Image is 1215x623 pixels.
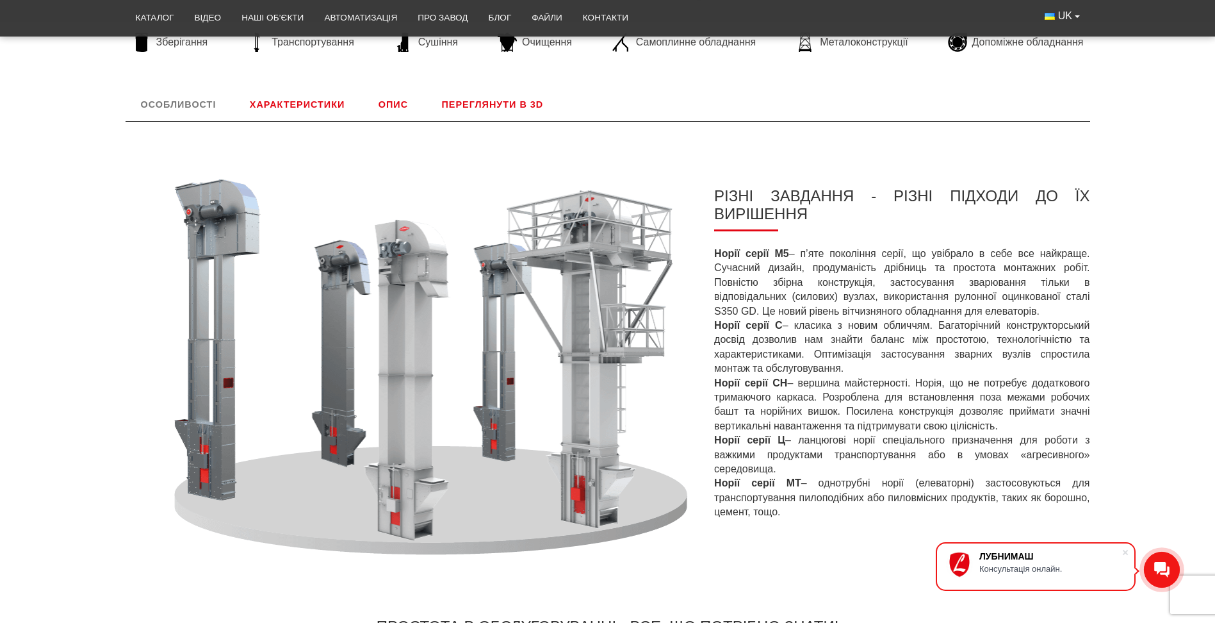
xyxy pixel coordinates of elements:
a: Транспортування [241,33,361,52]
a: Особливості [126,88,232,121]
strong: Норії серії МТ [714,478,801,488]
div: ЛУБНИМАШ [979,551,1121,561]
strong: Норії серії СН [714,378,787,388]
a: Каталог [126,4,184,32]
a: Сушіння [387,33,464,52]
img: Українська [1045,13,1055,20]
span: Очищення [522,35,572,49]
span: Сушіння [418,35,458,49]
a: Автоматизація [314,4,407,32]
a: Опис [363,88,423,121]
a: Зберігання [126,33,215,52]
a: Допоміжне обладнання [942,33,1090,52]
a: Контакти [573,4,639,32]
a: Очищення [491,33,578,52]
a: Файли [521,4,573,32]
span: UK [1058,9,1072,23]
a: Характеристики [234,88,360,121]
p: – п’яте покоління серії, що увібрало в себе все найкраще. Сучасний дизайн, продуманість дрібниць ... [714,247,1089,519]
h3: РІЗНІ ЗАВДАННЯ - РІЗНІ ПІДХОДИ ДО ЇХ ВИРІШЕННЯ [714,187,1089,232]
button: UK [1034,4,1089,28]
span: Транспортування [272,35,354,49]
a: Самоплинне обладнання [605,33,762,52]
span: Допоміжне обладнання [972,35,1084,49]
span: Самоплинне обладнання [636,35,756,49]
span: Зберігання [156,35,208,49]
div: Консультація онлайн. [979,564,1121,574]
a: Блог [478,4,521,32]
a: Металоконструкції [789,33,914,52]
a: Наші об’єкти [231,4,314,32]
strong: Норії серії Ц [714,435,785,445]
a: Про завод [407,4,478,32]
a: Переглянути в 3D [427,88,559,121]
img: Ковшовий елеватор [126,163,705,556]
strong: Норії серії С [714,320,783,331]
strong: Норії серії М5 [714,248,789,259]
a: Відео [184,4,232,32]
span: Металоконструкції [820,35,908,49]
